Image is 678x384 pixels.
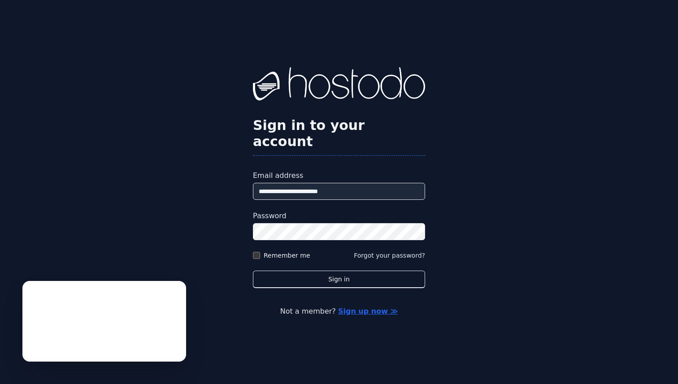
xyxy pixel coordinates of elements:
[253,67,425,103] img: Hostodo
[253,271,425,288] button: Sign in
[253,211,425,221] label: Password
[354,251,425,260] button: Forgot your password?
[43,306,635,317] p: Not a member?
[253,170,425,181] label: Email address
[253,117,425,150] h2: Sign in to your account
[338,307,398,315] a: Sign up now ≫
[264,251,310,260] label: Remember me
